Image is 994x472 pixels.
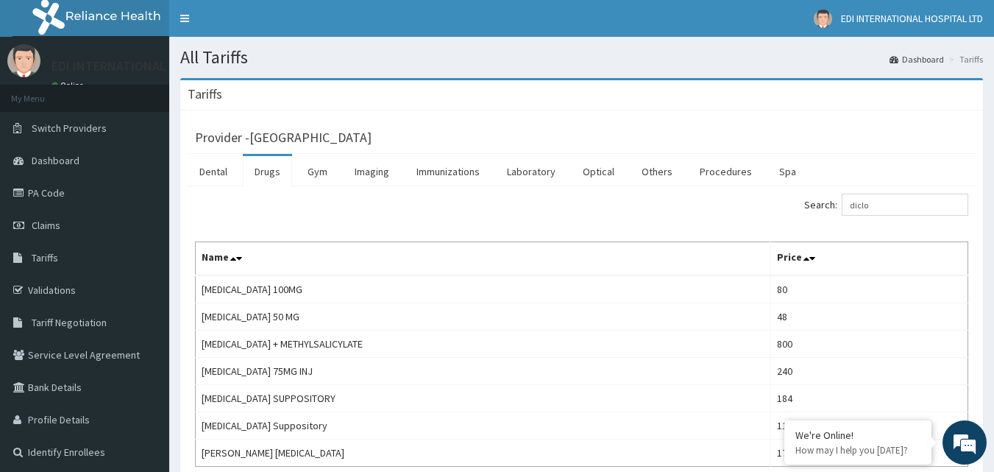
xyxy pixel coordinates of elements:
h3: Tariffs [188,88,222,101]
a: Immunizations [405,156,491,187]
td: [PERSON_NAME] [MEDICAL_DATA] [196,440,771,467]
td: 48 [770,303,968,331]
span: EDI INTERNATIONAL HOSPITAL LTD [841,12,983,25]
td: [MEDICAL_DATA] + METHYLSALICYLATE [196,331,771,358]
a: Procedures [688,156,764,187]
td: [MEDICAL_DATA] 75MG INJ [196,358,771,385]
p: How may I help you today? [795,444,920,457]
td: [MEDICAL_DATA] 100MG [196,275,771,303]
td: [MEDICAL_DATA] Suppository [196,412,771,440]
span: Tariffs [32,251,58,264]
td: 1150 [770,412,968,440]
a: Laboratory [495,156,567,187]
td: 1700 [770,440,968,467]
span: Dashboard [32,154,79,167]
h1: All Tariffs [180,48,983,67]
td: [MEDICAL_DATA] SUPPOSITORY [196,385,771,412]
td: 80 [770,275,968,303]
li: Tariffs [945,53,983,66]
span: Switch Providers [32,121,107,135]
a: Optical [571,156,626,187]
span: Tariff Negotiation [32,316,107,329]
a: Dashboard [890,53,944,66]
a: Online [52,80,87,91]
label: Search: [804,194,968,216]
td: [MEDICAL_DATA] 50 MG [196,303,771,331]
h3: Provider - [GEOGRAPHIC_DATA] [195,131,372,144]
td: 800 [770,331,968,358]
a: Imaging [343,156,401,187]
a: Drugs [243,156,292,187]
td: 240 [770,358,968,385]
th: Name [196,242,771,276]
img: User Image [814,10,832,28]
a: Spa [767,156,808,187]
input: Search: [842,194,968,216]
a: Gym [296,156,339,187]
span: Claims [32,219,60,232]
div: We're Online! [795,429,920,442]
th: Price [770,242,968,276]
p: EDI INTERNATIONAL HOSPITAL LTD [52,60,251,73]
a: Dental [188,156,239,187]
img: User Image [7,44,40,77]
td: 184 [770,385,968,412]
a: Others [630,156,684,187]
